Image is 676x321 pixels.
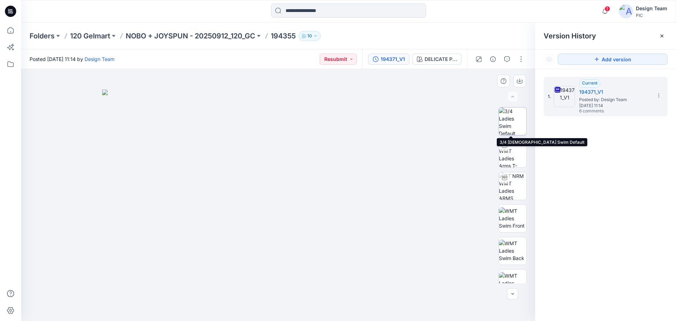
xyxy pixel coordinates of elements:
button: Details [487,54,499,65]
span: 6 comments [579,109,628,114]
p: 194355 [271,31,296,41]
button: Show Hidden Versions [544,54,555,65]
a: Design Team [84,56,114,62]
span: 1 [605,6,610,12]
img: WMT Ladies Swim Front [499,207,526,229]
div: 194371_V1 [381,55,405,63]
button: 194371_V1 [368,54,409,65]
img: TT NRM WMT Ladies ARMS DOWN [499,172,526,200]
button: 10 [299,31,321,41]
img: 194371_V1 [554,86,575,107]
button: DELICATE PINK [412,54,462,65]
img: 3/4 Ladies Swim Default [499,107,526,135]
button: Add version [558,54,668,65]
span: Current [582,80,597,86]
span: Version History [544,32,596,40]
div: Design Team [636,4,667,13]
div: PIC [636,13,667,18]
a: NOBO + JOYSPUN - 20250912_120_GC [126,31,255,41]
div: DELICATE PINK [425,55,457,63]
img: TT NRM WMT Ladies Arms T-POSE [499,140,526,167]
span: Posted by: Design Team [579,96,650,103]
button: Close [659,33,665,39]
span: [DATE] 11:14 [579,103,650,108]
span: 1. [548,93,551,100]
span: Posted [DATE] 11:14 by [30,55,114,63]
a: 120 Gelmart [70,31,110,41]
img: avatar [619,4,633,18]
img: WMT Ladies Swim Left [499,272,526,294]
h5: 194371_V1 [579,88,650,96]
p: 10 [307,32,312,40]
img: WMT Ladies Swim Back [499,240,526,262]
a: Folders [30,31,55,41]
